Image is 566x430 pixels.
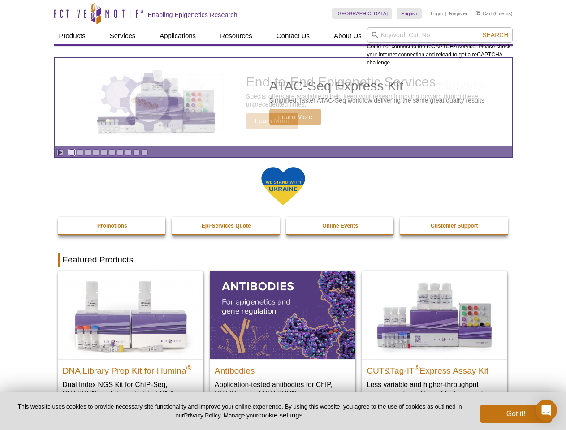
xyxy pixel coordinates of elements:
span: Learn More [269,109,322,125]
div: Could not connect to the reCAPTCHA service. Please check your internet connection and reload to g... [367,27,513,67]
strong: Epi-Services Quote [202,223,251,229]
a: Toggle autoplay [56,149,63,156]
a: Go to slide 5 [101,149,108,156]
p: This website uses cookies to provide necessary site functionality and improve your online experie... [14,403,465,420]
a: Go to slide 4 [93,149,99,156]
p: Less variable and higher-throughput genome-wide profiling of histone marks​. [367,380,503,398]
a: Privacy Policy [184,412,220,419]
a: Cart [476,10,492,17]
a: Epi-Services Quote [172,217,281,234]
a: Promotions [58,217,167,234]
img: We Stand With Ukraine [261,166,306,206]
div: Open Intercom Messenger [536,400,557,421]
a: Go to slide 9 [133,149,140,156]
a: English [397,8,422,19]
a: Go to slide 1 [69,149,75,156]
a: Products [54,27,91,44]
a: Go to slide 10 [141,149,148,156]
a: Customer Support [400,217,509,234]
img: All Antibodies [210,271,355,359]
a: About Us [328,27,367,44]
h2: Enabling Epigenetics Research [148,11,238,19]
h2: Featured Products [58,253,508,267]
a: Go to slide 3 [85,149,91,156]
span: Search [482,31,508,39]
a: Contact Us [271,27,315,44]
a: ATAC-Seq Express Kit ATAC-Seq Express Kit Simplified, faster ATAC-Seq workflow delivering the sam... [55,58,512,146]
button: cookie settings [258,411,302,419]
a: All Antibodies Antibodies Application-tested antibodies for ChIP, CUT&Tag, and CUT&RUN. [210,271,355,407]
li: (0 items) [476,8,513,19]
a: Go to slide 8 [125,149,132,156]
a: Login [431,10,443,17]
a: Register [449,10,467,17]
a: [GEOGRAPHIC_DATA] [332,8,393,19]
img: CUT&Tag-IT® Express Assay Kit [362,271,507,359]
h2: DNA Library Prep Kit for Illumina [63,362,199,375]
article: ATAC-Seq Express Kit [55,58,512,146]
sup: ® [415,364,420,371]
a: DNA Library Prep Kit for Illumina DNA Library Prep Kit for Illumina® Dual Index NGS Kit for ChIP-... [58,271,203,416]
p: Simplified, faster ATAC-Seq workflow delivering the same great quality results [269,96,484,104]
a: Go to slide 2 [77,149,83,156]
img: ATAC-Seq Express Kit [83,68,231,136]
a: Resources [215,27,258,44]
a: Applications [154,27,201,44]
input: Keyword, Cat. No. [367,27,513,43]
p: Dual Index NGS Kit for ChIP-Seq, CUT&RUN, and ds methylated DNA assays. [63,380,199,407]
img: DNA Library Prep Kit for Illumina [58,271,203,359]
li: | [445,8,447,19]
a: Go to slide 7 [117,149,124,156]
h2: CUT&Tag-IT Express Assay Kit [367,362,503,375]
strong: Online Events [322,223,358,229]
img: Your Cart [476,11,480,15]
p: Application-tested antibodies for ChIP, CUT&Tag, and CUT&RUN. [215,380,351,398]
a: Online Events [286,217,395,234]
a: CUT&Tag-IT® Express Assay Kit CUT&Tag-IT®Express Assay Kit Less variable and higher-throughput ge... [362,271,507,407]
h2: Antibodies [215,362,351,375]
strong: Promotions [97,223,127,229]
strong: Customer Support [431,223,478,229]
a: Services [104,27,141,44]
a: Go to slide 6 [109,149,116,156]
sup: ® [186,364,192,371]
button: Search [480,31,511,39]
h2: ATAC-Seq Express Kit [269,79,484,93]
button: Got it! [480,405,552,423]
